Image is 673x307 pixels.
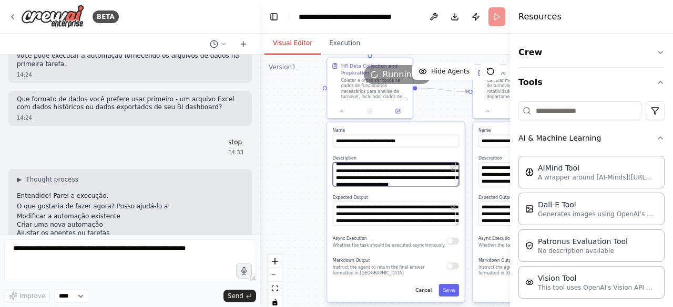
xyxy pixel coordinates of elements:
[478,264,592,276] p: Instruct the agent to return the final answer formatted in [GEOGRAPHIC_DATA]
[478,242,592,248] p: Whether the task should be executed asynchronously.
[538,283,654,292] p: This tool uses OpenAI's Vision API to describe the contents of an image.
[478,195,605,200] label: Expected Output
[26,175,78,184] span: Thought process
[538,210,654,218] p: Generates images using OpenAI's Dall-E model.
[439,284,460,297] button: Save
[327,58,413,119] div: HR Data Collection and PreparationColetar e organizar todos os dados de funcionários necessários ...
[411,284,436,297] button: Cancel
[206,38,231,50] button: Switch to previous chat
[21,5,84,28] img: Logo
[538,236,628,247] div: Patronus Evaluation Tool
[17,229,243,238] li: Ajustar os agentes ou tarefas
[17,71,243,79] div: 14:24
[538,163,654,173] div: AIMind Tool
[478,128,605,133] label: Name
[19,292,45,300] span: Improve
[518,124,665,152] button: AI & Machine Learning
[450,164,458,172] button: Open in editor
[355,107,385,115] button: No output available
[333,242,446,248] p: Whether the task should be executed asynchronously.
[525,241,534,250] img: PatronusEvalTool
[4,289,50,303] button: Improve
[17,44,243,69] p: A automação está pronta para processar seus dados! Para começar, você pode executar a automação f...
[487,78,554,100] div: Calcular métricas detalhadas de turnover incluindo: taxa de rotatividade geral e por departamento...
[431,67,470,76] span: Hide Agents
[17,114,243,122] div: 14:24
[228,149,243,156] div: 14:33
[538,199,654,210] div: Dall-E Tool
[518,152,665,307] div: AI & Machine Learning
[268,282,282,295] button: fit view
[299,12,417,22] nav: breadcrumb
[472,65,559,119] div: Turnover Metrics AnalysisCalcular métricas detalhadas de turnover incluindo: taxa de rotatividade...
[235,38,252,50] button: Start a new chat
[450,203,458,211] button: Open in editor
[383,68,425,81] span: Running...
[333,155,459,161] label: Description
[525,168,534,176] img: AIMindTool
[412,63,476,80] button: Hide Agents
[386,107,410,115] button: Open in side panel
[17,175,22,184] span: ▶
[341,78,409,100] div: Coletar e organizar todos os dados de funcionários necessários para análise de turnover, incluind...
[518,38,665,67] button: Crew
[93,10,119,23] div: BETA
[538,273,654,283] div: Vision Tool
[17,221,243,229] li: Criar uma nova automação
[321,33,369,55] button: Execution
[518,10,562,23] h4: Resources
[478,236,513,241] span: Async Execution
[341,62,409,76] div: HR Data Collection and Preparation
[333,258,370,263] span: Markdown Output
[264,33,321,55] button: Visual Editor
[518,68,665,97] button: Tools
[223,290,256,302] button: Send
[17,192,243,200] p: Entendido! Parei a execução.
[501,107,531,115] button: No output available
[525,205,534,213] img: DallETool
[538,247,628,255] p: No description available
[333,264,446,276] p: Instruct the agent to return the final answer formatted in [GEOGRAPHIC_DATA]
[269,63,296,71] div: Version 1
[525,278,534,287] img: VisionTool
[333,236,367,241] span: Async Execution
[478,155,605,161] label: Description
[268,268,282,282] button: zoom out
[228,292,243,300] span: Send
[228,139,243,147] p: stop
[333,195,459,200] label: Expected Output
[333,128,459,133] label: Name
[268,255,282,268] button: zoom in
[267,9,281,24] button: Hide left sidebar
[17,213,243,221] li: Modificar a automação existente
[236,263,252,279] button: Click to speak your automation idea
[17,203,243,211] p: O que gostaria de fazer agora? Posso ajudá-lo a:
[478,258,516,263] span: Markdown Output
[17,175,78,184] button: ▶Thought process
[17,96,243,112] p: Que formato de dados você prefere usar primeiro - um arquivo Excel com dados históricos ou dados ...
[417,84,468,95] g: Edge from 99a39b05-31ed-4017-af9d-6e0d99254caa to d21cda64-f530-4b54-a915-62f5113cb3e2
[538,173,654,182] p: A wrapper around [AI-Minds]([URL][DOMAIN_NAME]). Useful for when you need answers to questions fr...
